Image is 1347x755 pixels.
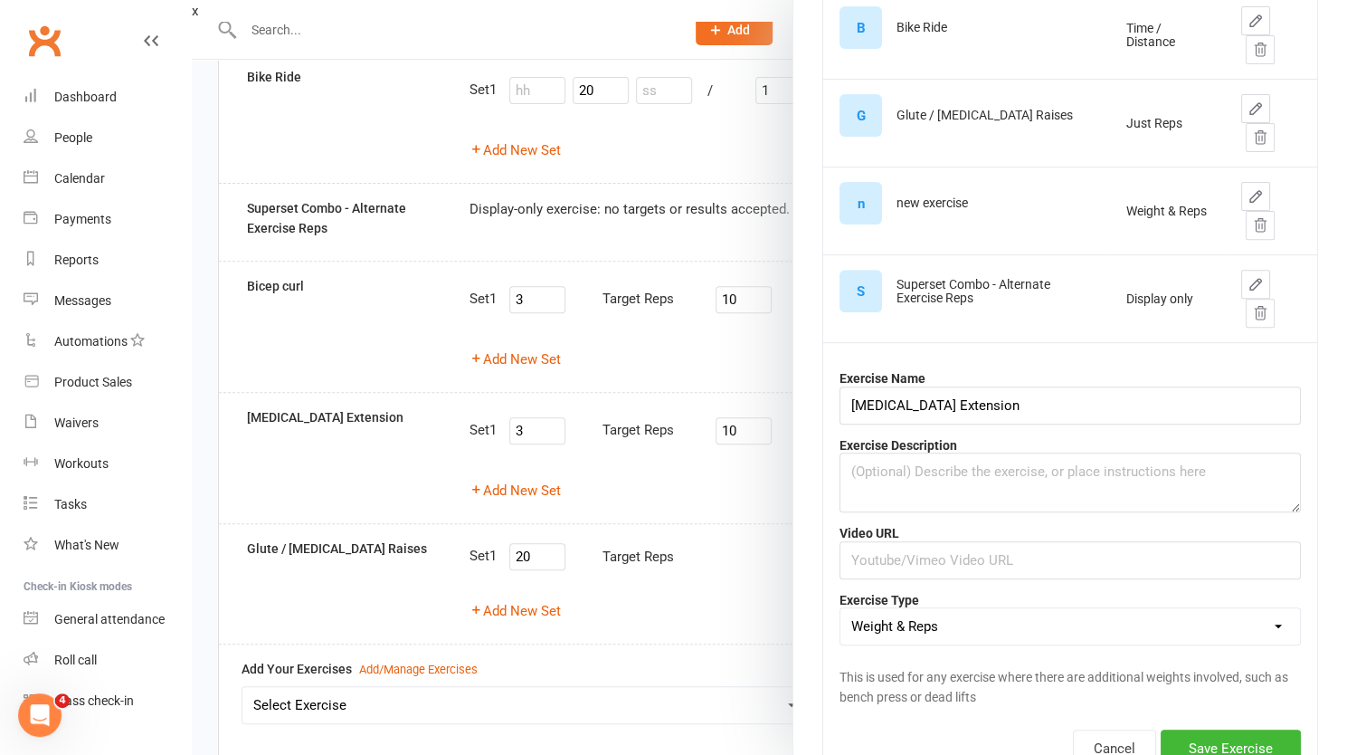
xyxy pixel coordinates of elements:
p: This is used for any exercise where there are additional weights involved, such as bench press or... [840,667,1301,708]
div: Set exercise image [840,182,882,225]
div: General attendance [54,612,165,626]
a: Calendar [24,158,191,199]
a: Payments [24,199,191,240]
strong: Video URL [840,526,899,540]
strong: Exercise Name [840,371,925,386]
a: What's New [24,525,191,566]
a: Tasks [24,484,191,525]
a: Clubworx [22,18,67,63]
div: Product Sales [54,375,132,389]
div: Reports [54,253,99,267]
td: Just Reps [1110,79,1225,167]
div: Bike Ride [896,21,947,34]
a: Messages [24,281,191,321]
td: Display only [1110,254,1225,342]
div: Waivers [54,416,99,430]
strong: Exercise Type [840,593,919,607]
a: Roll call [24,640,191,681]
input: Exercise name [840,387,1301,425]
div: Tasks [54,497,87,511]
div: Messages [54,293,111,308]
a: Class kiosk mode [24,681,191,722]
a: Automations [24,321,191,362]
a: People [24,118,191,158]
a: Workouts [24,444,191,484]
div: Superset Combo - Alternate Exercise Reps [896,278,1094,306]
div: Workouts [54,456,109,471]
strong: Exercise Description [840,438,957,453]
div: new exercise [896,196,968,210]
div: Set exercise image [840,6,882,49]
input: Youtube/Vimeo Video URL [840,541,1301,579]
a: Waivers [24,403,191,444]
react-component: x [192,3,198,19]
div: What's New [54,538,119,552]
td: Weight & Reps [1110,167,1225,254]
a: General attendance kiosk mode [24,599,191,640]
div: Payments [54,212,111,226]
span: 4 [55,693,70,708]
a: Dashboard [24,77,191,118]
div: People [54,130,92,145]
div: Dashboard [54,90,117,104]
div: Automations [54,334,128,349]
div: Calendar [54,171,105,186]
div: Set exercise image [840,270,882,312]
div: Class check-in [54,693,134,708]
div: Set exercise image [840,94,882,137]
iframe: Intercom live chat [18,693,62,737]
a: Product Sales [24,362,191,403]
div: Glute / [MEDICAL_DATA] Raises [896,109,1073,122]
div: Roll call [54,653,97,667]
a: Reports [24,240,191,281]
